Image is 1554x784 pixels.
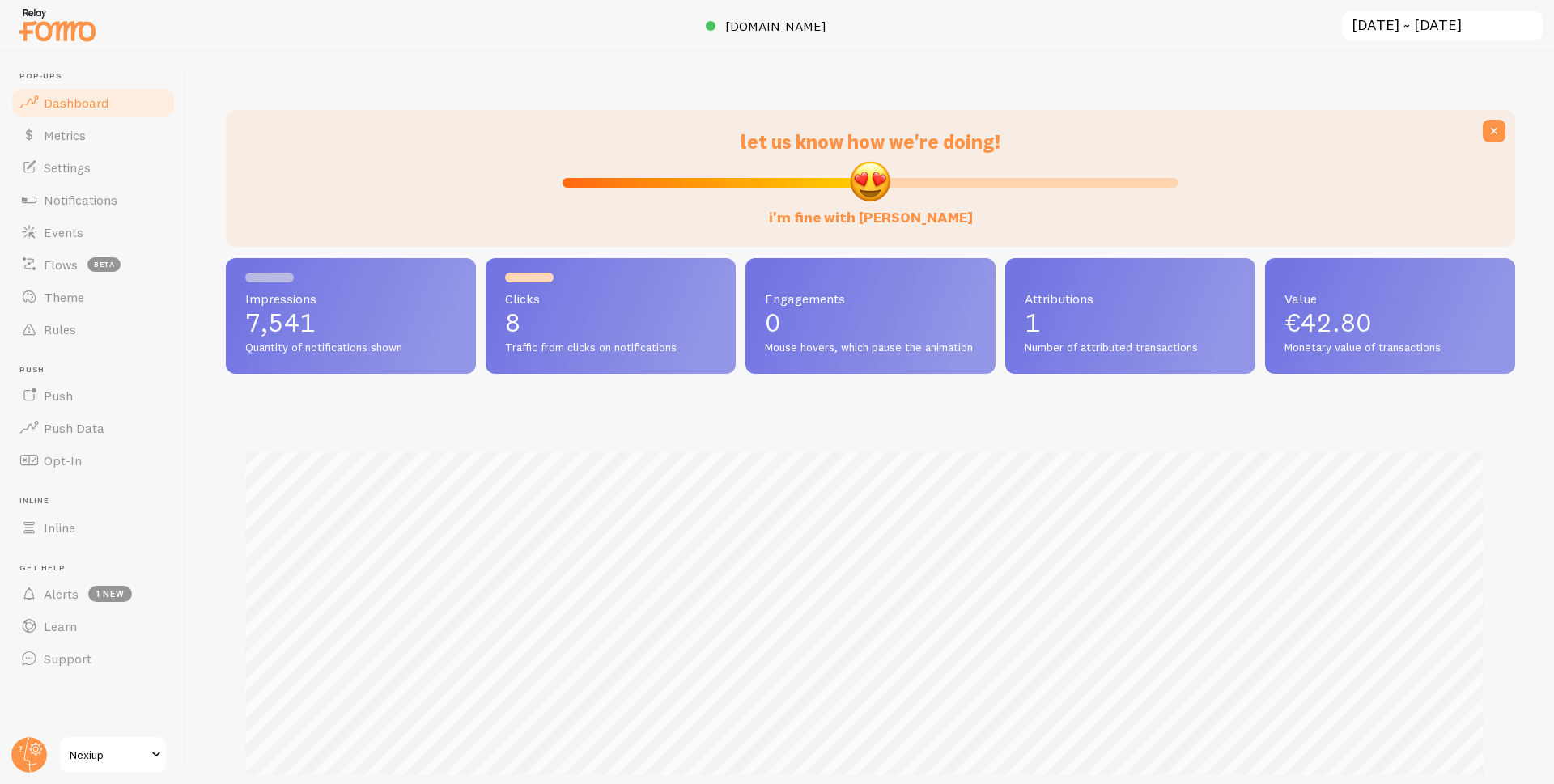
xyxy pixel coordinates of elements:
[19,563,176,574] span: Get Help
[848,159,892,203] img: emoji.png
[1284,307,1372,338] span: €42.80
[10,119,176,151] a: Metrics
[1025,310,1236,336] p: 1
[10,444,176,477] a: Opt-In
[245,310,456,336] p: 7,541
[44,586,79,602] span: Alerts
[10,642,176,675] a: Support
[44,159,91,176] span: Settings
[44,256,78,273] span: Flows
[10,313,176,345] a: Rules
[505,292,716,305] span: Clicks
[10,281,176,313] a: Theme
[44,127,86,143] span: Metrics
[70,745,146,765] span: Nexiup
[44,95,108,111] span: Dashboard
[19,496,176,506] span: Inline
[10,151,176,184] a: Settings
[1025,292,1236,305] span: Attributions
[44,651,91,667] span: Support
[87,257,121,272] span: beta
[769,193,973,227] label: i'm fine with [PERSON_NAME]
[765,292,976,305] span: Engagements
[44,452,82,468] span: Opt-In
[44,289,84,305] span: Theme
[44,224,83,240] span: Events
[505,341,716,355] span: Traffic from clicks on notifications
[1284,292,1496,305] span: Value
[88,586,132,602] span: 1 new
[10,216,176,248] a: Events
[44,519,75,536] span: Inline
[1284,341,1496,355] span: Monetary value of transactions
[10,379,176,412] a: Push
[17,4,98,45] img: fomo-relay-logo-orange.svg
[1025,341,1236,355] span: Number of attributed transactions
[10,184,176,216] a: Notifications
[19,365,176,375] span: Push
[765,310,976,336] p: 0
[765,341,976,355] span: Mouse hovers, which pause the animation
[741,129,1000,154] span: let us know how we're doing!
[10,511,176,544] a: Inline
[10,248,176,281] a: Flows beta
[44,321,76,337] span: Rules
[44,192,117,208] span: Notifications
[10,412,176,444] a: Push Data
[44,388,73,404] span: Push
[58,735,168,774] a: Nexiup
[10,578,176,610] a: Alerts 1 new
[44,420,104,436] span: Push Data
[19,71,176,82] span: Pop-ups
[505,310,716,336] p: 8
[10,87,176,119] a: Dashboard
[10,610,176,642] a: Learn
[245,292,456,305] span: Impressions
[245,341,456,355] span: Quantity of notifications shown
[44,618,77,634] span: Learn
